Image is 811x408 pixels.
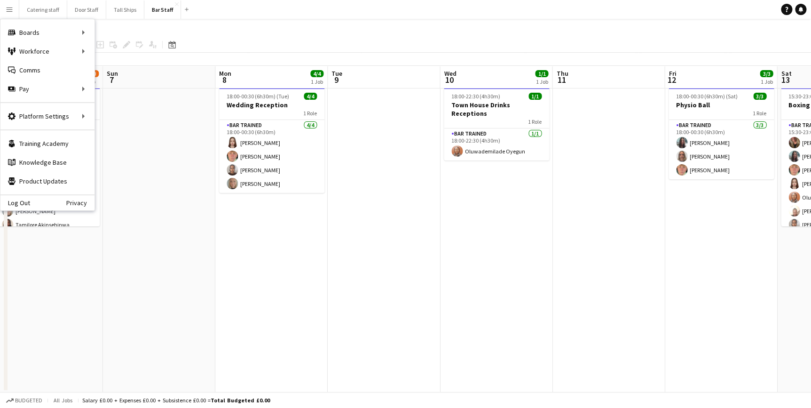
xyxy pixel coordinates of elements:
[219,101,324,109] h3: Wedding Reception
[107,69,118,78] span: Sun
[52,397,74,404] span: All jobs
[106,0,144,19] button: Tall Ships
[556,69,568,78] span: Thu
[218,74,231,85] span: 8
[535,70,548,77] span: 1/1
[0,23,94,42] div: Boards
[780,74,791,85] span: 13
[311,78,323,85] div: 1 Job
[219,69,231,78] span: Mon
[331,69,342,78] span: Tue
[227,93,289,100] span: 18:00-00:30 (6h30m) (Tue)
[444,69,456,78] span: Wed
[67,0,106,19] button: Door Staff
[535,78,548,85] div: 1 Job
[0,107,94,126] div: Platform Settings
[15,397,42,404] span: Budgeted
[211,397,270,404] span: Total Budgeted £0.00
[105,74,118,85] span: 7
[442,74,456,85] span: 10
[144,0,181,19] button: Bar Staff
[676,93,738,100] span: 18:00-00:30 (6h30m) (Sat)
[0,153,94,172] a: Knowledge Base
[760,78,772,85] div: 1 Job
[444,128,549,160] app-card-role: Bar trained1/118:00-22:30 (4h30m)Oluwademilade Oyegun
[667,74,676,85] span: 12
[66,199,94,207] a: Privacy
[451,93,500,100] span: 18:00-22:30 (4h30m)
[0,199,30,207] a: Log Out
[555,74,568,85] span: 11
[0,80,94,98] div: Pay
[669,69,676,78] span: Fri
[5,395,44,406] button: Budgeted
[82,397,270,404] div: Salary £0.00 + Expenses £0.00 + Subsistence £0.00 =
[669,101,774,109] h3: Physio Ball
[0,61,94,80] a: Comms
[219,87,324,193] app-job-card: 18:00-00:30 (6h30m) (Tue)4/4Wedding Reception1 RoleBar trained4/418:00-00:30 (6h30m)[PERSON_NAME]...
[303,110,317,117] span: 1 Role
[0,42,94,61] div: Workforce
[753,93,766,100] span: 3/3
[528,118,542,125] span: 1 Role
[0,134,94,153] a: Training Academy
[781,69,791,78] span: Sat
[19,0,67,19] button: Catering staff
[0,172,94,191] a: Product Updates
[669,120,774,179] app-card-role: Bar trained3/318:00-00:30 (6h30m)[PERSON_NAME][PERSON_NAME][PERSON_NAME]
[753,110,766,117] span: 1 Role
[760,70,773,77] span: 3/3
[310,70,323,77] span: 4/4
[528,93,542,100] span: 1/1
[444,101,549,118] h3: Town House Drinks Receptions
[219,120,324,193] app-card-role: Bar trained4/418:00-00:30 (6h30m)[PERSON_NAME][PERSON_NAME][PERSON_NAME][PERSON_NAME]
[330,74,342,85] span: 9
[669,87,774,179] app-job-card: 18:00-00:30 (6h30m) (Sat)3/3Physio Ball1 RoleBar trained3/318:00-00:30 (6h30m)[PERSON_NAME][PERSO...
[444,87,549,160] app-job-card: 18:00-22:30 (4h30m)1/1Town House Drinks Receptions1 RoleBar trained1/118:00-22:30 (4h30m)Oluwadem...
[304,93,317,100] span: 4/4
